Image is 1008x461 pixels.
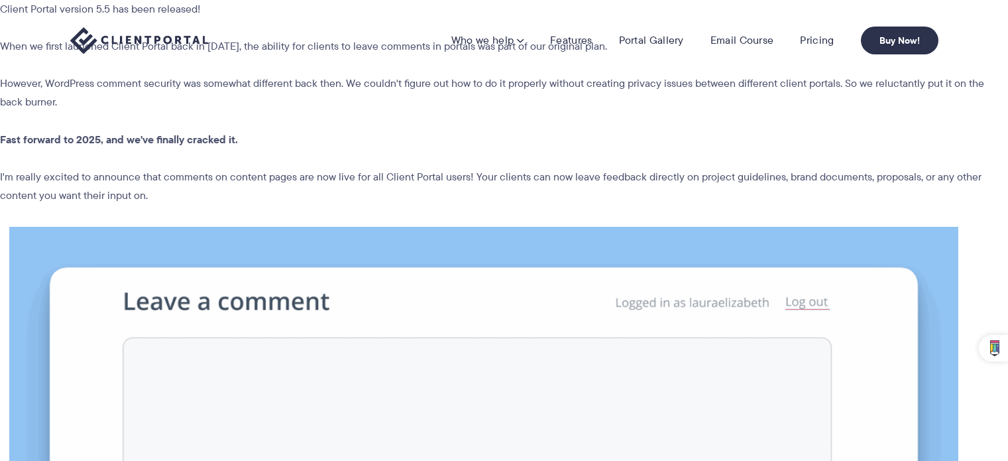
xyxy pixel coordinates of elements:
a: Features [550,34,592,47]
a: Email Course [710,34,774,47]
a: Who we help [451,34,524,47]
a: Pricing [800,34,834,47]
a: Buy Now! [861,27,938,54]
a: Portal Gallery [619,34,684,47]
